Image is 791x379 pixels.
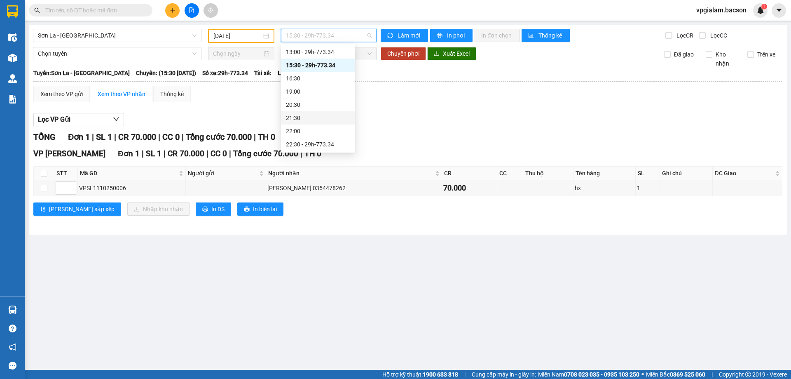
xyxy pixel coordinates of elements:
[523,167,573,180] th: Thu hộ
[9,325,16,332] span: question-circle
[33,202,121,216] button: sort-ascending[PERSON_NAME] sắp xếp
[707,31,728,40] span: Lọc CC
[278,68,350,78] span: Loại xe: Giường nằm 40 chỗ
[447,31,466,40] span: In phơi
[286,113,350,122] div: 21:30
[564,371,639,378] strong: 0708 023 035 - 0935 103 250
[398,31,421,40] span: Làm mới
[8,306,17,314] img: warehouse-icon
[170,7,176,13] span: plus
[443,49,470,58] span: Xuất Excel
[142,149,144,158] span: |
[9,343,16,351] span: notification
[80,169,177,178] span: Mã GD
[286,61,350,70] div: 15:30 - 29h-773.34
[211,205,225,214] span: In DS
[38,47,197,60] span: Chọn tuyến
[538,31,563,40] span: Thống kê
[213,31,262,40] input: 11/10/2025
[78,180,186,196] td: VPSL1110250006
[268,169,433,178] span: Người nhận
[182,132,184,142] span: |
[442,167,497,180] th: CR
[254,132,256,142] span: |
[497,167,523,180] th: CC
[8,54,17,62] img: warehouse-icon
[430,29,473,42] button: printerIn phơi
[300,149,302,158] span: |
[254,68,271,78] span: Tài xế:
[637,184,658,193] div: 1
[304,149,321,158] span: TH 0
[381,47,426,60] button: Chuyển phơi
[38,29,197,42] span: Sơn La - Hà Nội
[528,33,535,39] span: bar-chart
[68,132,90,142] span: Đơn 1
[213,49,262,58] input: Chọn ngày
[160,89,184,99] div: Thống kê
[40,89,83,99] div: Xem theo VP gửi
[286,87,350,96] div: 19:00
[237,202,283,216] button: printerIn biên lai
[754,50,779,59] span: Trên xe
[34,7,40,13] span: search
[168,149,204,158] span: CR 70.000
[267,184,440,193] div: [PERSON_NAME] 0354478262
[660,167,713,180] th: Ghi chú
[761,4,767,9] sup: 1
[8,74,17,83] img: warehouse-icon
[538,370,639,379] span: Miền Nam
[673,31,695,40] span: Lọc CR
[92,132,94,142] span: |
[715,169,774,178] span: ĐC Giao
[33,113,124,126] button: Lọc VP Gửi
[33,132,56,142] span: TỔNG
[208,7,213,13] span: aim
[9,362,16,370] span: message
[202,206,208,213] span: printer
[40,206,46,213] span: sort-ascending
[186,132,252,142] span: Tổng cước 70.000
[189,7,194,13] span: file-add
[185,3,199,18] button: file-add
[772,3,786,18] button: caret-down
[258,132,275,142] span: TH 0
[233,149,298,158] span: Tổng cước 70.000
[573,167,636,180] th: Tên hàng
[136,68,196,78] span: Chuyến: (15:30 [DATE])
[286,127,350,136] div: 22:00
[54,167,78,180] th: STT
[113,116,119,122] span: down
[202,68,248,78] span: Số xe: 29h-773.34
[164,149,166,158] span: |
[381,29,428,42] button: syncLàm mới
[118,132,156,142] span: CR 70.000
[757,7,764,14] img: icon-new-feature
[646,370,705,379] span: Miền Bắc
[229,149,231,158] span: |
[711,370,713,379] span: |
[7,5,18,18] img: logo-vxr
[286,74,350,83] div: 16:30
[763,4,765,9] span: 1
[671,50,697,59] span: Đã giao
[146,149,161,158] span: SL 1
[382,370,458,379] span: Hỗ trợ kỹ thuật:
[79,184,184,193] div: VPSL1110250006
[387,33,394,39] span: sync
[211,149,227,158] span: CC 0
[437,33,444,39] span: printer
[472,370,536,379] span: Cung cấp máy in - giấy in:
[286,29,372,42] span: 15:30 - 29h-773.34
[443,182,496,194] div: 70.000
[641,373,644,376] span: ⚪️
[253,205,277,214] span: In biên lai
[775,7,783,14] span: caret-down
[33,149,105,158] span: VP [PERSON_NAME]
[49,205,115,214] span: [PERSON_NAME] sắp xếp
[636,167,660,180] th: SL
[188,169,257,178] span: Người gửi
[38,114,70,125] span: Lọc VP Gửi
[162,132,180,142] span: CC 0
[244,206,250,213] span: printer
